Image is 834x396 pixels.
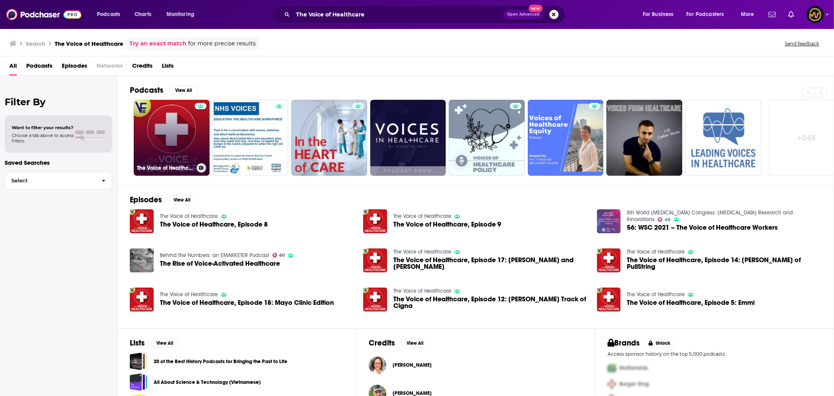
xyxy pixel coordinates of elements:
img: Second Pro Logo [604,376,619,392]
span: Choose a tab above to access filters. [12,133,74,144]
button: Show profile menu [807,6,824,23]
a: 5th World Sepsis Congress: Sepsis Research and Innovations [627,209,793,223]
a: Behind the Numbers: an EMARKETER Podcast [160,252,269,259]
span: Monitoring [167,9,194,20]
span: [PERSON_NAME] [393,362,432,368]
a: The Voice of Healthcare, Episode 12: Rowena Track of Cigna [393,296,588,309]
button: View All [151,338,179,348]
a: The Voice of Healthcare [393,248,451,255]
img: The Voice of Healthcare, Episode 5: Emmi [597,288,621,311]
a: 20 of the Best History Podcasts for Bringing the Past to Life [154,357,287,366]
span: New [529,5,543,12]
img: 56: WSC 2021 – The Voice of Healthcare Workers [597,209,621,233]
a: The Voice of Healthcare, Episode 14: Oren Jacob of PullString [627,257,821,270]
img: The Rise of Voice-Activated Healthcare [130,248,154,272]
a: The Voice of Healthcare [134,100,210,176]
img: The Voice of Healthcare, Episode 17: Yext and Carrie Liken [363,248,387,272]
span: McDonalds [619,365,648,371]
a: Try an exact match [129,39,187,48]
a: The Voice of Healthcare [393,288,451,294]
a: CreditsView All [369,338,429,348]
span: For Podcasters [687,9,724,20]
span: Open Advanced [507,13,540,16]
button: View All [170,86,198,95]
a: Show notifications dropdown [766,8,779,21]
h2: Credits [369,338,395,348]
a: Credits [132,59,152,76]
span: Select [5,178,95,183]
h3: The Voice of Healthcare [55,40,123,47]
img: First Pro Logo [604,360,619,376]
img: The Voice of Healthcare, Episode 14: Oren Jacob of PullString [597,248,621,272]
button: View All [401,338,429,348]
span: The Rise of Voice-Activated Healthcare [160,260,280,267]
a: 60 [273,253,285,257]
span: The Voice of Healthcare, Episode 17: [PERSON_NAME] and [PERSON_NAME] [393,257,588,270]
a: The Voice of Healthcare, Episode 18: Mayo Clinic Edition [160,299,334,306]
a: The Voice of Healthcare, Episode 17: Yext and Carrie Liken [393,257,588,270]
a: The Voice of Healthcare [393,213,451,220]
p: Saved Searches [5,159,112,166]
img: Podchaser - Follow, Share and Rate Podcasts [6,7,81,22]
h2: Filter By [5,96,112,108]
button: open menu [161,8,204,21]
span: Want to filter your results? [12,125,74,130]
button: Select [5,172,112,189]
a: 20 of the Best History Podcasts for Bringing the Past to Life [130,353,147,370]
button: open menu [637,8,683,21]
span: The Voice of Healthcare, Episode 12: [PERSON_NAME] Track of Cigna [393,296,588,309]
button: Open AdvancedNew [504,10,543,19]
a: The Voice of Healthcare [627,248,685,255]
img: The Voice of Healthcare, Episode 12: Rowena Track of Cigna [363,288,387,311]
a: The Voice of Healthcare [160,291,218,298]
a: EpisodesView All [130,195,196,205]
span: More [741,9,754,20]
a: The Voice of Healthcare [627,291,685,298]
img: Dr. Dana Cohen [369,356,386,374]
a: The Voice of Healthcare, Episode 8 [160,221,268,228]
span: Logged in as LowerStreet [807,6,824,23]
a: The Voice of Healthcare, Episode 5: Emmi [627,299,755,306]
h2: Episodes [130,195,162,205]
a: All About Science & Technology (Vietnamese) [154,378,261,387]
span: The Voice of Healthcare, Episode 14: [PERSON_NAME] of PullString [627,257,821,270]
button: open menu [682,8,735,21]
img: The Voice of Healthcare, Episode 9 [363,209,387,233]
a: PodcastsView All [130,85,198,95]
a: Show notifications dropdown [785,8,797,21]
button: open menu [91,8,130,21]
a: 45 [658,217,671,222]
input: Search podcasts, credits, & more... [293,8,504,21]
span: Networks [97,59,123,76]
span: Charts [135,9,151,20]
h2: Brands [608,338,640,348]
img: The Voice of Healthcare, Episode 8 [130,209,154,233]
h3: The Voice of Healthcare [137,165,194,171]
span: Lists [162,59,174,76]
span: Episodes [62,59,87,76]
h3: Search [26,40,45,47]
button: open menu [735,8,764,21]
a: Dr. Dana Cohen [393,362,432,368]
button: Dr. Dana CohenDr. Dana Cohen [369,353,582,378]
button: View All [168,195,196,205]
a: The Voice of Healthcare, Episode 9 [393,221,501,228]
a: Podcasts [26,59,52,76]
a: All About Science & Technology (Vietnamese) [130,373,147,391]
